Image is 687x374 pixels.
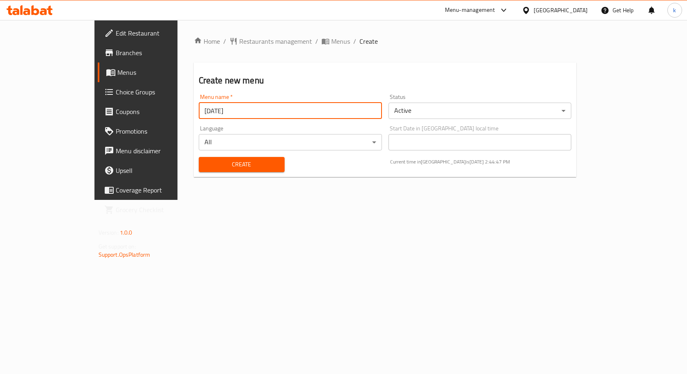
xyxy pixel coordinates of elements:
a: Coupons [98,102,209,121]
span: 1.0.0 [120,227,132,238]
a: Grocery Checklist [98,200,209,219]
div: Active [388,103,572,119]
h2: Create new menu [199,74,572,87]
nav: breadcrumb [194,36,577,46]
a: Upsell [98,161,209,180]
a: Support.OpsPlatform [99,249,150,260]
div: Menu-management [445,5,495,15]
a: Menus [321,36,350,46]
a: Edit Restaurant [98,23,209,43]
li: / [353,36,356,46]
a: Restaurants management [229,36,312,46]
span: Version: [99,227,119,238]
span: Promotions [116,126,203,136]
span: Branches [116,48,203,58]
span: Restaurants management [239,36,312,46]
span: Create [205,159,278,170]
span: Coverage Report [116,185,203,195]
a: Menus [98,63,209,82]
span: Menus [117,67,203,77]
div: All [199,134,382,150]
li: / [315,36,318,46]
a: Promotions [98,121,209,141]
a: Choice Groups [98,82,209,102]
span: Upsell [116,166,203,175]
a: Branches [98,43,209,63]
span: Coupons [116,107,203,116]
span: k [673,6,676,15]
p: Current time in [GEOGRAPHIC_DATA] is [DATE] 2:44:47 PM [390,158,572,166]
span: Grocery Checklist [116,205,203,215]
li: / [223,36,226,46]
span: Menus [331,36,350,46]
a: Coverage Report [98,180,209,200]
input: Please enter Menu name [199,103,382,119]
button: Create [199,157,285,172]
div: [GEOGRAPHIC_DATA] [534,6,588,15]
span: Edit Restaurant [116,28,203,38]
span: Menu disclaimer [116,146,203,156]
a: Menu disclaimer [98,141,209,161]
span: Choice Groups [116,87,203,97]
span: Create [359,36,378,46]
span: Get support on: [99,241,136,252]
